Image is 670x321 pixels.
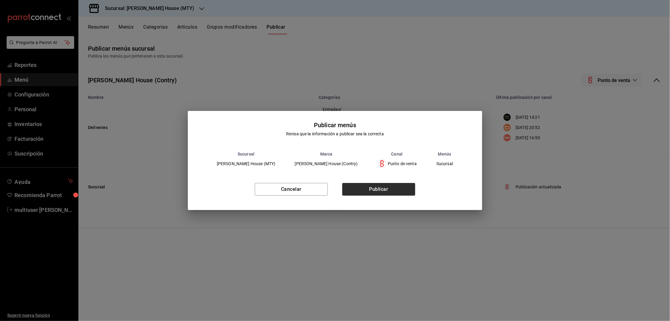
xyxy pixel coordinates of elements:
th: Sucursal [207,152,285,156]
th: Canal [368,152,426,156]
button: Publicar [342,183,415,196]
div: Revisa que la información a publicar sea la correcta [286,131,384,137]
div: Publicar menús [314,121,356,130]
th: Menús [426,152,463,156]
th: Marca [285,152,368,156]
td: [PERSON_NAME] House (MTY) [207,156,285,171]
button: Cancelar [255,183,328,196]
span: Sucursal [436,162,453,166]
td: [PERSON_NAME] House (Contry) [285,156,368,171]
div: Punto de venta [377,159,417,168]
